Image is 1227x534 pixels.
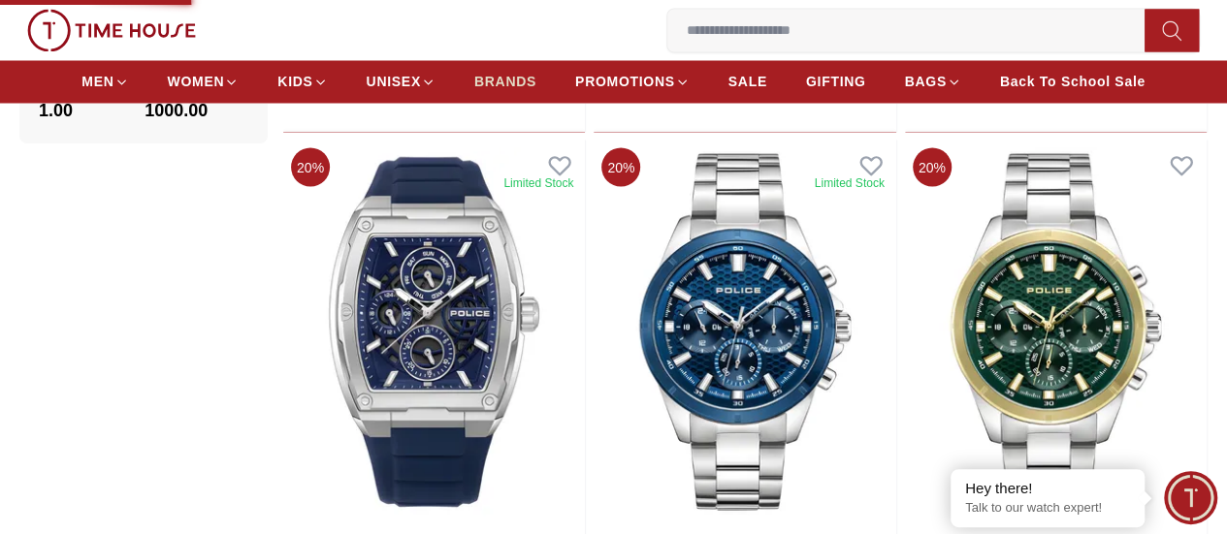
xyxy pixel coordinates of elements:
a: UNISEX [367,64,436,99]
div: Limited Stock [815,174,885,190]
span: Back To School Sale [1000,72,1146,91]
a: BRANDS [474,64,536,99]
span: BAGS [904,72,946,91]
a: KIDS [277,64,327,99]
span: MEN [81,72,113,91]
a: SALE [728,64,767,99]
span: 20 % [913,147,952,186]
a: Back To School Sale [1000,64,1146,99]
div: Hey there! [965,479,1130,498]
span: 20 % [291,147,330,186]
p: Talk to our watch expert! [965,500,1130,517]
span: GIFTING [806,72,866,91]
a: PROMOTIONS [575,64,690,99]
a: MEN [81,64,128,99]
a: BAGS [904,64,960,99]
span: WOMEN [168,72,225,91]
div: Limited Stock [503,174,573,190]
img: POLICE CREED Men's Multi Function Blue Dial Watch - PEWJQ0004502 [283,140,585,523]
span: SALE [728,72,767,91]
div: Chat Widget [1164,471,1217,524]
img: ... [27,9,196,51]
a: GIFTING [806,64,866,99]
a: WOMEN [168,64,240,99]
span: PROMOTIONS [575,72,675,91]
span: BRANDS [474,72,536,91]
img: POLICE Men's Multifunction Blue Dial Watch - PEWJK2204109 [594,140,895,523]
span: KIDS [277,72,312,91]
img: POLICE Men's Multifunction Green Dial Watch - PEWJK2204108 [905,140,1207,523]
span: 20 % [601,147,640,186]
span: UNISEX [367,72,421,91]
